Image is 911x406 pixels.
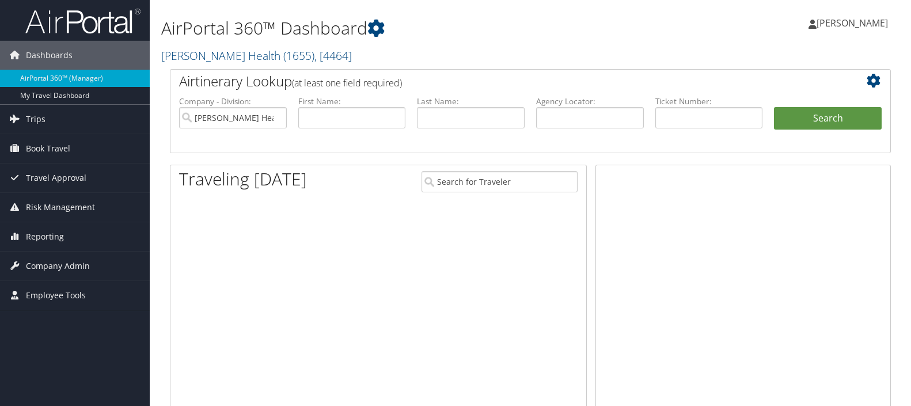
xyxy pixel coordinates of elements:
[536,96,644,107] label: Agency Locator:
[161,16,654,40] h1: AirPortal 360™ Dashboard
[283,48,314,63] span: ( 1655 )
[298,96,406,107] label: First Name:
[26,134,70,163] span: Book Travel
[26,164,86,192] span: Travel Approval
[179,167,307,191] h1: Traveling [DATE]
[26,193,95,222] span: Risk Management
[314,48,352,63] span: , [ 4464 ]
[808,6,899,40] a: [PERSON_NAME]
[26,281,86,310] span: Employee Tools
[179,96,287,107] label: Company - Division:
[26,252,90,280] span: Company Admin
[417,96,525,107] label: Last Name:
[26,222,64,251] span: Reporting
[817,17,888,29] span: [PERSON_NAME]
[161,48,352,63] a: [PERSON_NAME] Health
[774,107,882,130] button: Search
[179,71,822,91] h2: Airtinerary Lookup
[422,171,578,192] input: Search for Traveler
[655,96,763,107] label: Ticket Number:
[25,7,141,35] img: airportal-logo.png
[26,105,45,134] span: Trips
[26,41,73,70] span: Dashboards
[292,77,402,89] span: (at least one field required)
